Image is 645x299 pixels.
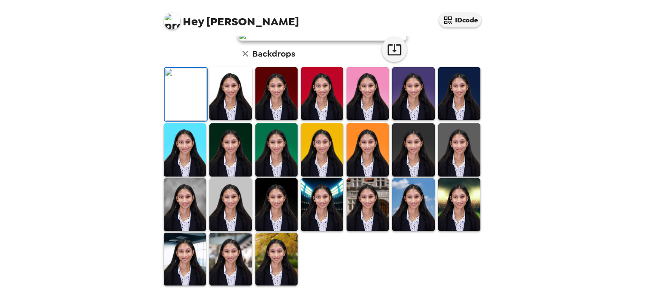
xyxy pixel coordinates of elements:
[165,68,207,121] img: Original
[183,14,204,29] span: Hey
[252,47,295,60] h6: Backdrops
[164,8,299,27] span: [PERSON_NAME]
[164,13,181,30] img: profile pic
[238,32,407,41] img: user
[439,13,481,27] button: IDcode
